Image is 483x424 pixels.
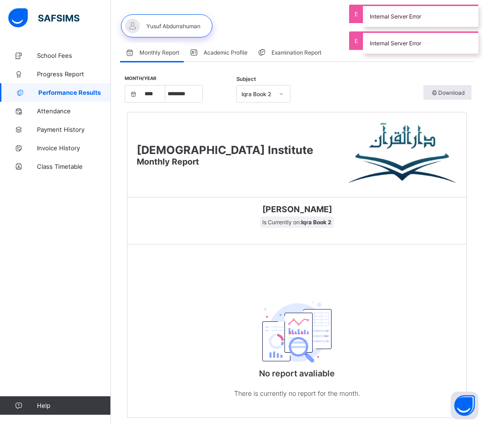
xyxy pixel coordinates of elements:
span: Attendance [37,107,111,115]
div: No report avaliable [205,276,389,418]
span: Monthly Report [139,49,179,56]
img: Darul Quran Institute [349,122,457,186]
button: Open asap [451,392,478,419]
span: Help [37,402,110,409]
span: Is Currently on: [260,216,334,228]
img: classEmptyState.7d4ec5dc6d57f4e1adfd249b62c1c528.svg [262,301,332,363]
span: Progress Report [37,70,111,78]
span: Invoice History [37,144,111,152]
div: Internal Server Error [363,31,478,54]
b: Iqra Book 2 [301,219,332,226]
span: Performance Results [38,89,111,96]
span: Subject [236,76,256,82]
span: Month/Year [125,75,157,81]
img: safsims [8,8,79,28]
span: [DEMOGRAPHIC_DATA] Institute [137,143,313,157]
span: Payment History [37,126,111,133]
span: Download [430,89,465,96]
p: There is currently no report for the month. [205,387,389,399]
span: School Fees [37,52,111,59]
div: Iqra Book 2 [241,91,273,98]
p: No report avaliable [205,369,389,378]
span: [PERSON_NAME] [134,204,459,214]
span: Examination Report [272,49,321,56]
span: Academic Profile [204,49,248,56]
span: Class Timetable [37,163,111,170]
div: Internal Server Error [363,5,478,27]
span: Monthly Report [137,157,199,166]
